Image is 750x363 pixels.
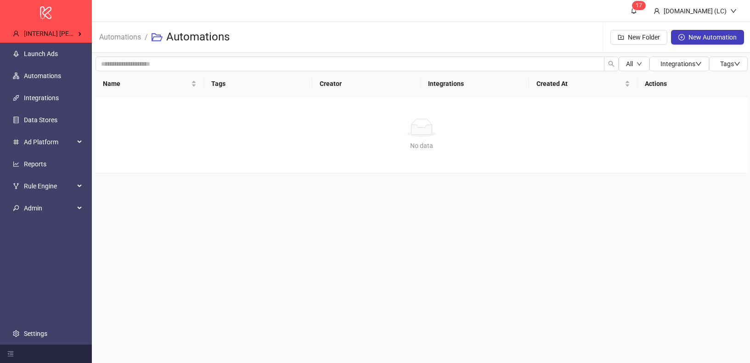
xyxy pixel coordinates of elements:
[626,60,633,68] span: All
[24,199,74,217] span: Admin
[7,351,14,357] span: menu-fold
[636,2,639,9] span: 1
[654,8,660,14] span: user
[24,72,61,79] a: Automations
[734,61,740,67] span: down
[13,30,19,37] span: user
[152,32,163,43] span: folder-open
[637,61,642,67] span: down
[608,61,615,67] span: search
[671,30,744,45] button: New Automation
[637,71,748,96] th: Actions
[421,71,529,96] th: Integrations
[24,160,46,168] a: Reports
[660,6,730,16] div: [DOMAIN_NAME] (LC)
[695,61,702,67] span: down
[529,71,637,96] th: Created At
[536,79,623,89] span: Created At
[688,34,737,41] span: New Automation
[24,94,59,102] a: Integrations
[145,23,148,52] li: /
[96,71,204,96] th: Name
[13,139,19,145] span: number
[204,71,312,96] th: Tags
[619,57,649,71] button: Alldown
[13,205,19,211] span: key
[166,30,230,45] h3: Automations
[610,30,667,45] button: New Folder
[631,7,637,14] span: bell
[730,8,737,14] span: down
[628,34,660,41] span: New Folder
[24,50,58,57] a: Launch Ads
[24,330,47,337] a: Settings
[618,34,624,40] span: folder-add
[678,34,685,40] span: plus-circle
[639,2,642,9] span: 7
[103,79,189,89] span: Name
[24,177,74,195] span: Rule Engine
[709,57,748,71] button: Tagsdown
[13,183,19,189] span: fork
[660,60,702,68] span: Integrations
[312,71,421,96] th: Creator
[97,31,143,41] a: Automations
[24,30,128,37] span: [INTERNAL] [PERSON_NAME] Kitchn
[107,141,737,151] div: No data
[632,1,646,10] sup: 17
[24,116,57,124] a: Data Stores
[649,57,709,71] button: Integrationsdown
[24,133,74,151] span: Ad Platform
[720,60,740,68] span: Tags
